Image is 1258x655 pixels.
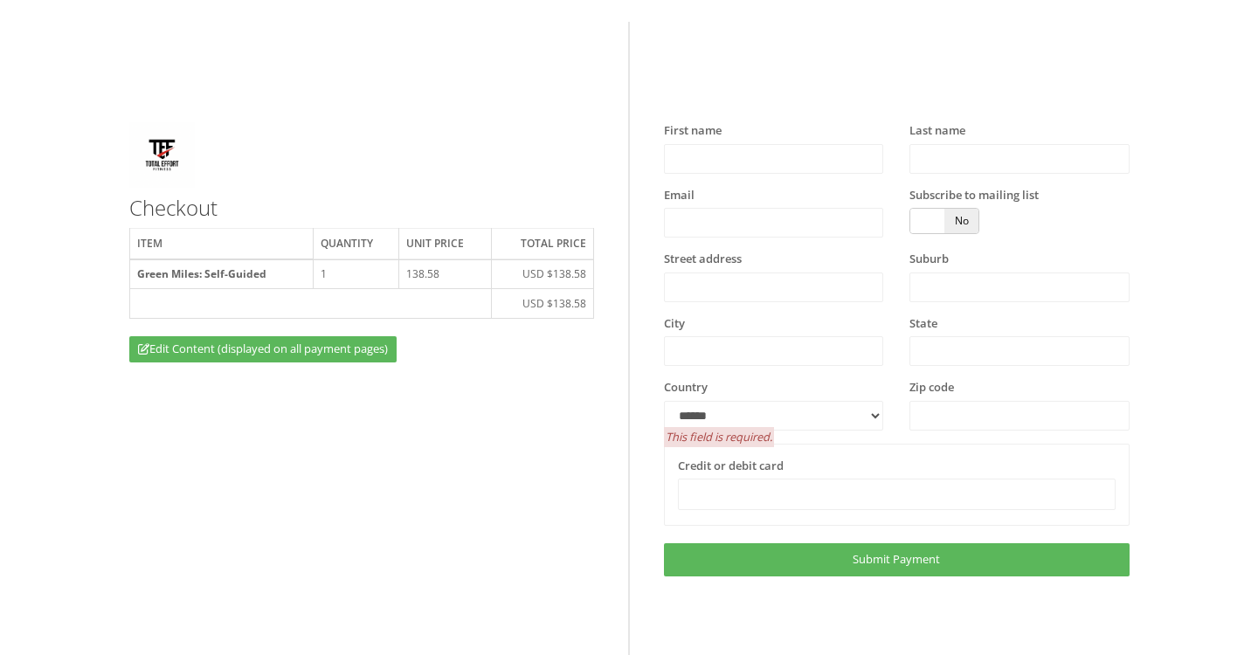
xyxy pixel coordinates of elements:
th: Item [129,229,313,259]
label: Suburb [909,251,949,268]
label: State [909,315,937,333]
h3: Checkout [129,196,595,219]
label: City [664,315,685,333]
iframe: Secure card payment input frame [689,487,1104,502]
label: Email [664,187,695,204]
th: Quantity [313,229,398,259]
th: Green Miles: Self-Guided [129,259,313,289]
span: No [944,209,978,233]
span: This field is required. [664,427,774,447]
label: Zip code [909,379,954,396]
td: 138.58 [398,259,491,289]
label: Street address [664,251,742,268]
th: Total price [491,229,593,259]
td: 1 [313,259,398,289]
label: First name [664,122,722,140]
a: Submit Payment [664,543,1130,576]
label: Country [664,379,708,396]
td: USD $138.58 [491,259,593,289]
label: Subscribe to mailing list [909,187,1039,204]
a: Edit Content (displayed on all payment pages) [129,336,397,362]
th: Unit price [398,229,491,259]
label: Last name [909,122,965,140]
label: Credit or debit card [678,458,784,475]
td: USD $138.58 [491,289,593,319]
img: Untitleddesign.png [129,122,195,188]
